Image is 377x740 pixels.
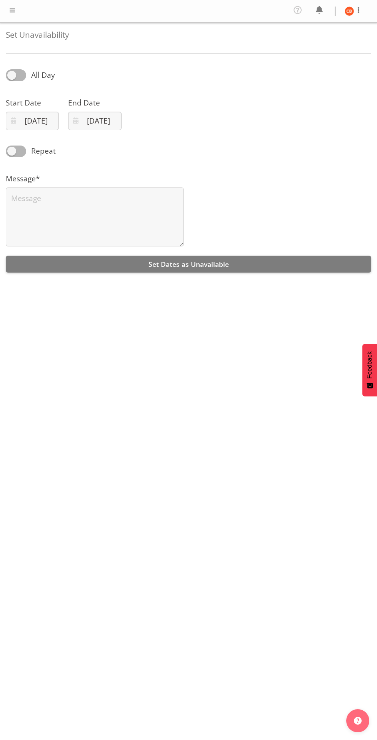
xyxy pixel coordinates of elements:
[26,146,56,157] span: Repeat
[6,112,59,130] input: Click to select...
[6,173,184,184] label: Message*
[148,260,229,269] span: Set Dates as Unavailable
[354,717,362,725] img: help-xxl-2.png
[362,344,377,396] button: Feedback - Show survey
[6,97,59,109] label: Start Date
[6,256,371,273] button: Set Dates as Unavailable
[68,112,121,130] input: Click to select...
[31,70,55,80] span: All Day
[68,97,121,109] label: End Date
[366,352,373,378] span: Feedback
[6,30,371,39] h4: Set Unavailability
[345,7,354,16] img: chelsea-bartlett11426.jpg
